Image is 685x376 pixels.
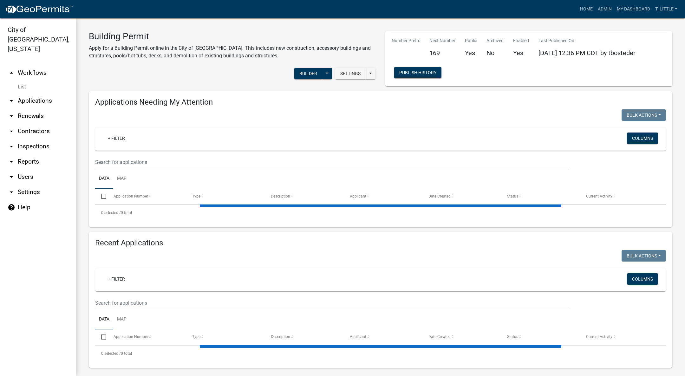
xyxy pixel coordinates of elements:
[507,334,518,339] span: Status
[114,194,148,198] span: Application Number
[8,173,15,181] i: arrow_drop_down
[8,158,15,165] i: arrow_drop_down
[114,334,148,339] span: Application Number
[513,37,529,44] p: Enabled
[392,37,420,44] p: Number Prefix
[501,189,580,204] datatable-header-cell: Status
[344,189,422,204] datatable-header-cell: Applicant
[113,309,130,330] a: Map
[538,49,636,57] span: [DATE] 12:36 PM CDT by tbosteder
[429,37,455,44] p: Next Number
[538,37,636,44] p: Last Published On
[577,3,595,15] a: Home
[271,194,290,198] span: Description
[627,133,658,144] button: Columns
[95,169,113,189] a: Data
[622,250,666,262] button: Bulk Actions
[101,351,121,356] span: 0 selected /
[8,127,15,135] i: arrow_drop_down
[586,194,612,198] span: Current Activity
[89,31,376,42] h3: Building Permit
[89,44,376,60] p: Apply for a Building Permit online in the City of [GEOGRAPHIC_DATA]. This includes new constructi...
[186,189,265,204] datatable-header-cell: Type
[265,329,343,345] datatable-header-cell: Description
[580,189,659,204] datatable-header-cell: Current Activity
[95,329,107,345] datatable-header-cell: Select
[95,296,569,309] input: Search for applications
[103,273,130,285] a: + Filter
[265,189,343,204] datatable-header-cell: Description
[335,68,366,79] button: Settings
[192,194,200,198] span: Type
[422,189,501,204] datatable-header-cell: Date Created
[513,49,529,57] h5: Yes
[394,71,441,76] wm-modal-confirm: Workflow Publish History
[95,156,569,169] input: Search for applications
[8,69,15,77] i: arrow_drop_up
[95,346,666,361] div: 0 total
[8,188,15,196] i: arrow_drop_down
[428,194,451,198] span: Date Created
[113,169,130,189] a: Map
[614,3,653,15] a: My Dashboard
[271,334,290,339] span: Description
[294,68,322,79] button: Builder
[465,49,477,57] h5: Yes
[622,109,666,121] button: Bulk Actions
[107,329,186,345] datatable-header-cell: Application Number
[101,211,121,215] span: 0 selected /
[429,49,455,57] h5: 169
[8,204,15,211] i: help
[95,238,666,248] h4: Recent Applications
[8,143,15,150] i: arrow_drop_down
[586,334,612,339] span: Current Activity
[595,3,614,15] a: Admin
[186,329,265,345] datatable-header-cell: Type
[627,273,658,285] button: Columns
[653,3,680,15] a: T. Little
[507,194,518,198] span: Status
[103,133,130,144] a: + Filter
[95,205,666,221] div: 0 total
[8,112,15,120] i: arrow_drop_down
[428,334,451,339] span: Date Created
[344,329,422,345] datatable-header-cell: Applicant
[580,329,659,345] datatable-header-cell: Current Activity
[350,334,366,339] span: Applicant
[350,194,366,198] span: Applicant
[95,189,107,204] datatable-header-cell: Select
[486,49,504,57] h5: No
[501,329,580,345] datatable-header-cell: Status
[465,37,477,44] p: Public
[107,189,186,204] datatable-header-cell: Application Number
[192,334,200,339] span: Type
[95,98,666,107] h4: Applications Needing My Attention
[422,329,501,345] datatable-header-cell: Date Created
[8,97,15,105] i: arrow_drop_down
[95,309,113,330] a: Data
[394,67,441,78] button: Publish History
[486,37,504,44] p: Archived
